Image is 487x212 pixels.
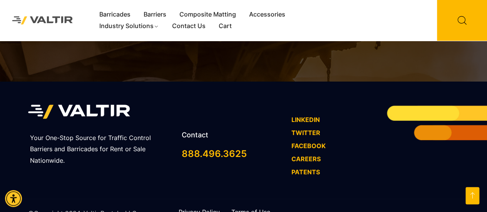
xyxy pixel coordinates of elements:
p: Your One-Stop Source for Traffic Control Barriers and Barricades for Rent or Sale Nationwide. [30,132,172,167]
a: Barricades [93,9,137,20]
h2: Contact [182,132,284,139]
a: Open this option [465,187,479,204]
a: CAREERS [291,155,321,163]
a: Barriers [137,9,173,20]
a: Cart [212,20,238,32]
a: TWITTER - open in a new tab [291,129,320,137]
a: PATENTS [291,168,320,176]
a: Industry Solutions [93,20,166,32]
img: Valtir Rentals [28,101,130,123]
a: call 888.496.3625 [182,148,247,159]
div: Accessibility Menu [5,190,22,207]
a: Composite Matting [173,9,243,20]
a: Accessories [243,9,292,20]
img: Valtir Rentals [6,10,79,31]
a: Contact Us [166,20,212,32]
a: LINKEDIN - open in a new tab [291,116,320,124]
a: FACEBOOK - open in a new tab [291,142,326,150]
